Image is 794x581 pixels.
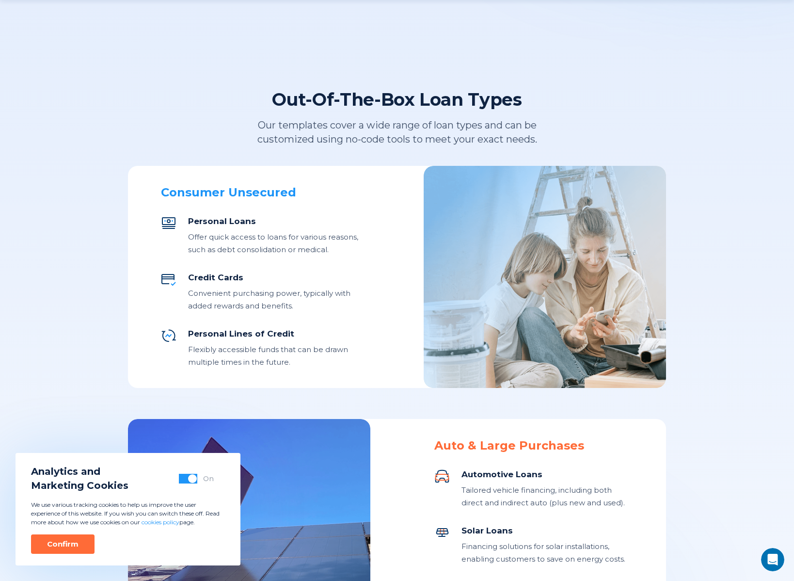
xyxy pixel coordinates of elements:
div: Flexibly accessible funds that can be drawn multiple times in the future. [188,343,360,369]
p: We use various tracking cookies to help us improve the user experience of this website. If you wi... [31,500,225,527]
span: Marketing Cookies [31,479,128,493]
div: Personal Loans [188,215,360,227]
div: Out-Of-The-Box Loan Types [272,88,522,111]
div: Convenient purchasing power, typically with added rewards and benefits. [188,287,360,312]
div: Open Intercom Messenger [4,4,175,31]
div: Consumer Unsecured [161,185,360,200]
div: On [203,474,214,484]
div: Financing solutions for solar installations, enabling customers to save on energy costs. [461,540,633,565]
div: Offer quick access to loans for various reasons, such as debt consolidation or medical. [188,231,360,256]
div: Need help? [10,8,146,16]
div: Auto & Large Purchases [434,438,633,453]
div: Tailored vehicle financing, including both direct and indirect auto (plus new and used). [461,484,633,509]
img: Consumer Unsecured [424,166,666,388]
div: Our templates cover a wide range of loan types and can be customized using no-code tools to meet ... [217,118,577,146]
div: Solar Loans [461,525,633,536]
div: Automotive Loans [461,468,633,480]
div: Credit Cards [188,272,360,283]
button: Confirm [31,534,95,554]
iframe: Intercom live chat [761,548,784,571]
a: cookies policy [142,518,179,526]
div: Confirm [47,539,79,549]
span: Analytics and [31,465,128,479]
div: The team typically replies in under 15m [10,16,146,26]
div: Personal Lines of Credit [188,328,360,339]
